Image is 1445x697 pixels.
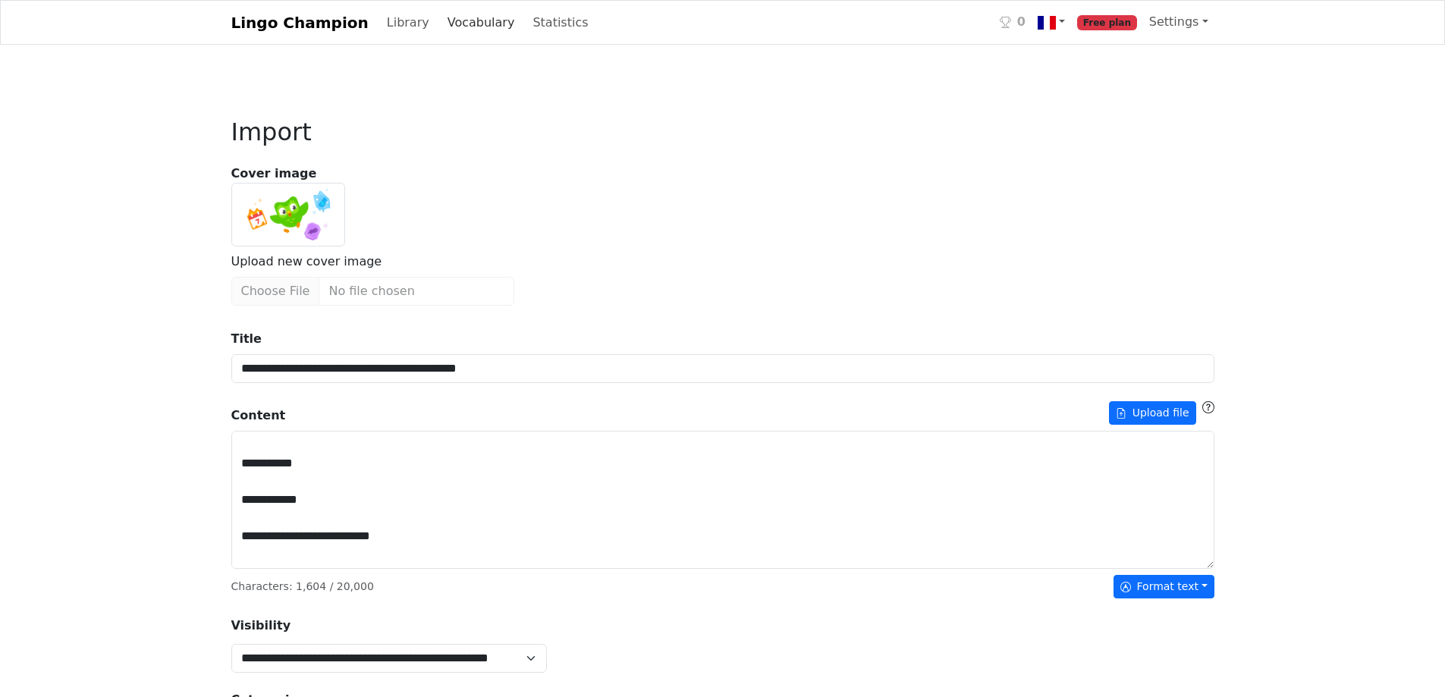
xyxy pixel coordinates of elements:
a: Lingo Champion [231,8,369,38]
strong: Cover image [222,165,1224,183]
a: Statistics [526,8,594,38]
a: Vocabulary [441,8,521,38]
a: 0 [994,7,1032,38]
strong: Title [231,331,262,346]
span: 1,604 [296,580,326,592]
button: Content [1109,401,1196,425]
label: Upload new cover image [231,253,382,271]
button: Format text [1114,575,1214,598]
img: Cover [231,183,345,246]
a: Library [381,8,435,38]
p: Characters : / 20,000 [231,579,374,595]
img: fr.svg [1038,14,1056,32]
a: Settings [1143,7,1214,37]
span: 0 [1017,13,1026,31]
strong: Visibility [231,618,291,633]
strong: Content [231,407,286,425]
a: Free plan [1071,7,1143,38]
span: Free plan [1077,15,1137,30]
h2: Import [231,118,1214,146]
